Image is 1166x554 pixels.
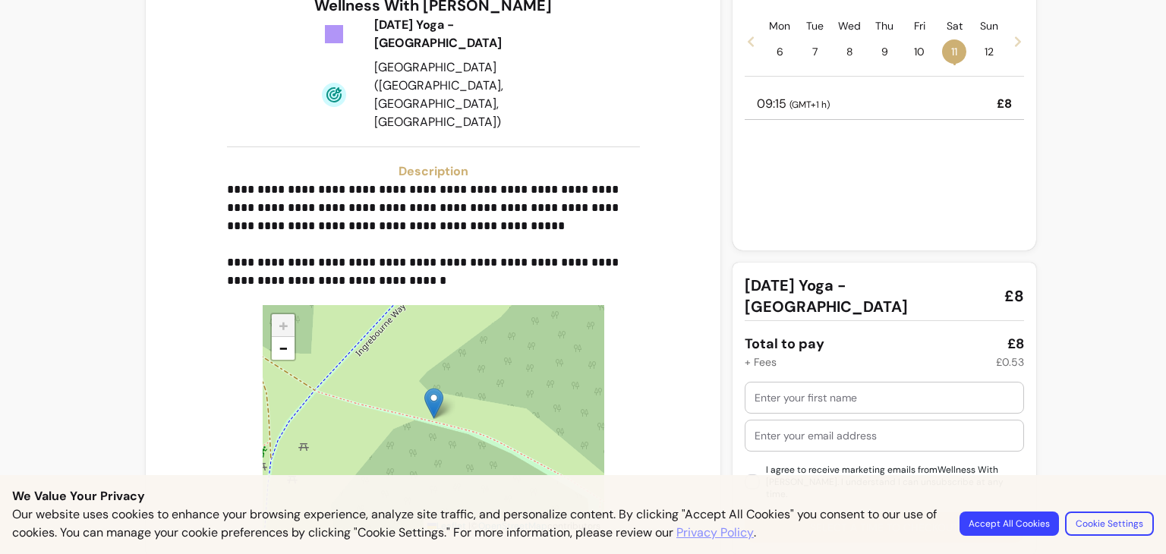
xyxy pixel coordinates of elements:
div: [GEOGRAPHIC_DATA] ([GEOGRAPHIC_DATA], [GEOGRAPHIC_DATA], [GEOGRAPHIC_DATA]) [374,58,567,131]
span: 11 [942,39,966,64]
p: £8 [997,95,1012,113]
p: Thu [875,18,893,33]
a: Zoom out [272,337,295,360]
span: 9 [872,39,897,64]
span: 7 [802,39,827,64]
span: 6 [767,39,792,64]
a: Zoom in [272,314,295,337]
p: Mon [769,18,790,33]
img: Tickets Icon [322,22,346,46]
p: 09:15 [757,95,830,113]
button: Cookie Settings [1065,512,1154,536]
span: • [953,56,956,71]
div: [DATE] Yoga - [GEOGRAPHIC_DATA] [374,16,567,52]
span: 12 [977,39,1001,64]
span: £8 [1004,285,1024,307]
p: Fri [914,18,925,33]
button: Accept All Cookies [960,512,1059,536]
p: We Value Your Privacy [12,487,1154,505]
span: − [279,337,288,359]
span: [DATE] Yoga - [GEOGRAPHIC_DATA] [745,275,992,317]
p: Sat [947,18,963,33]
img: Wellness With Shadeyah [424,388,443,419]
input: Enter your first name [755,390,1014,405]
input: Enter your email address [755,428,1014,443]
span: + [279,314,288,336]
p: Tue [806,18,824,33]
span: ( GMT+1 h ) [789,99,830,111]
h3: Description [227,162,640,181]
div: £0.53 [996,354,1024,370]
div: + Fees [745,354,777,370]
div: £8 [1007,333,1024,354]
p: Sun [980,18,998,33]
p: Our website uses cookies to enhance your browsing experience, analyze site traffic, and personali... [12,505,941,542]
div: Total to pay [745,333,824,354]
p: Wed [838,18,861,33]
span: 10 [907,39,931,64]
span: 8 [837,39,862,64]
a: Privacy Policy [676,524,754,542]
